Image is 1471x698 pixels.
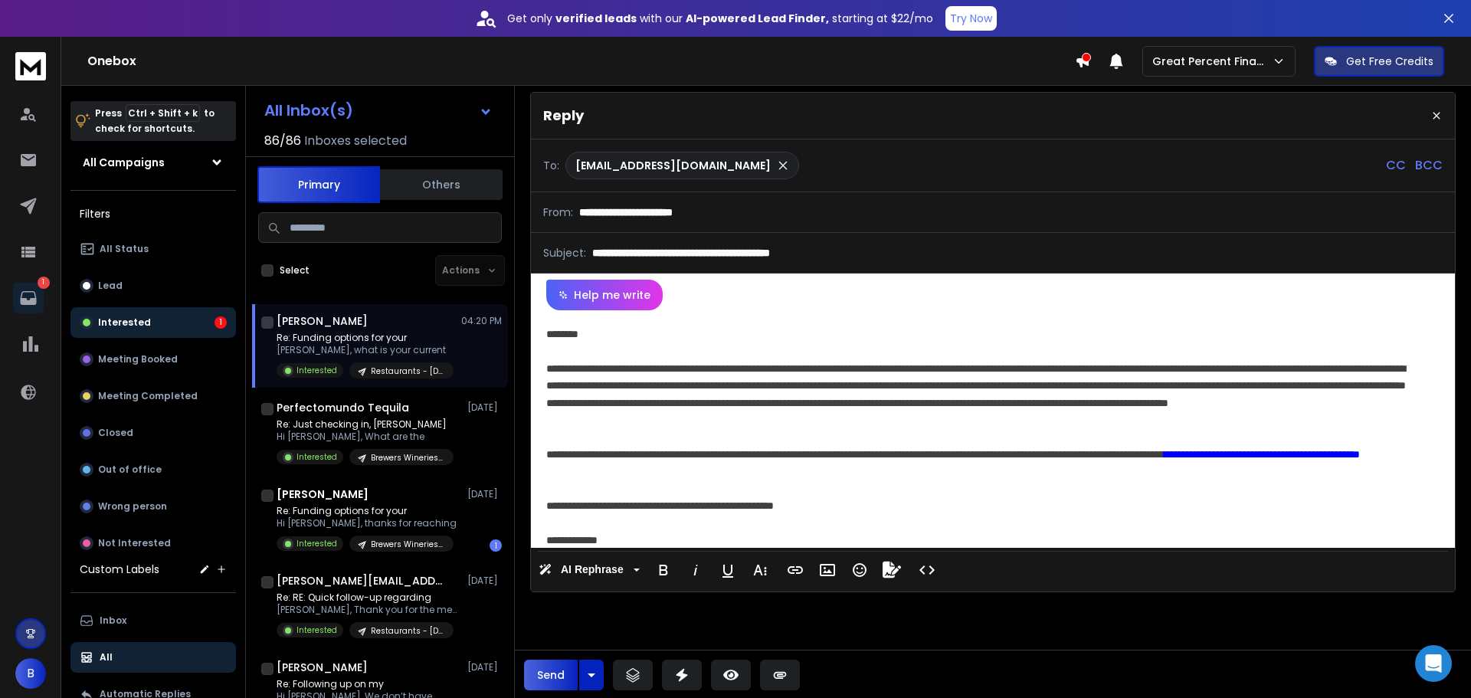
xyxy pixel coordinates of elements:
[507,11,933,26] p: Get only with our starting at $22/mo
[371,625,444,637] p: Restaurants - [DATE]
[277,517,457,529] p: Hi [PERSON_NAME], thanks for reaching
[277,332,454,344] p: Re: Funding options for your
[70,147,236,178] button: All Campaigns
[380,168,503,202] button: Others
[277,313,368,329] h1: [PERSON_NAME]
[70,454,236,485] button: Out of office
[277,418,454,431] p: Re: Just checking in, [PERSON_NAME]
[1415,645,1452,682] div: Open Intercom Messenger
[98,464,162,476] p: Out of office
[467,575,502,587] p: [DATE]
[277,678,454,690] p: Re: Following up on my
[945,6,997,31] button: Try Now
[70,642,236,673] button: All
[277,431,454,443] p: Hi [PERSON_NAME], What are the
[264,103,353,118] h1: All Inbox(s)
[70,418,236,448] button: Closed
[83,155,165,170] h1: All Campaigns
[467,488,502,500] p: [DATE]
[257,166,380,203] button: Primary
[277,344,454,356] p: [PERSON_NAME], what is your current
[546,280,663,310] button: Help me write
[555,11,637,26] strong: verified leads
[277,604,460,616] p: [PERSON_NAME], Thank you for the message.
[490,539,502,552] div: 1
[100,243,149,255] p: All Status
[70,605,236,636] button: Inbox
[745,555,775,585] button: More Text
[15,658,46,689] button: B
[98,390,198,402] p: Meeting Completed
[87,52,1075,70] h1: Onebox
[98,353,178,365] p: Meeting Booked
[98,537,171,549] p: Not Interested
[277,573,445,588] h1: [PERSON_NAME][EMAIL_ADDRESS][DOMAIN_NAME]
[264,132,301,150] span: 86 / 86
[70,203,236,224] h3: Filters
[70,344,236,375] button: Meeting Booked
[296,451,337,463] p: Interested
[70,381,236,411] button: Meeting Completed
[38,277,50,289] p: 1
[126,104,200,122] span: Ctrl + Shift + k
[1415,156,1443,175] p: BCC
[98,500,167,513] p: Wrong person
[15,52,46,80] img: logo
[100,614,126,627] p: Inbox
[467,401,502,414] p: [DATE]
[543,245,586,261] p: Subject:
[280,264,310,277] label: Select
[98,427,133,439] p: Closed
[371,452,444,464] p: Brewers Wineries Distiller - [DATE]
[543,158,559,173] p: To:
[70,307,236,338] button: Interested1
[277,400,409,415] h1: Perfectomundo Tequila
[277,591,460,604] p: Re: RE: Quick follow-up regarding
[1152,54,1272,69] p: Great Percent Finance
[70,491,236,522] button: Wrong person
[13,283,44,313] a: 1
[215,316,227,329] div: 1
[95,106,215,136] p: Press to check for shortcuts.
[296,538,337,549] p: Interested
[304,132,407,150] h3: Inboxes selected
[950,11,992,26] p: Try Now
[70,528,236,559] button: Not Interested
[252,95,505,126] button: All Inbox(s)
[575,158,771,173] p: [EMAIL_ADDRESS][DOMAIN_NAME]
[277,487,369,502] h1: [PERSON_NAME]
[296,365,337,376] p: Interested
[543,105,584,126] p: Reply
[70,234,236,264] button: All Status
[1346,54,1433,69] p: Get Free Credits
[536,555,643,585] button: AI Rephrase
[80,562,159,577] h3: Custom Labels
[543,205,573,220] p: From:
[296,624,337,636] p: Interested
[461,315,502,327] p: 04:20 PM
[371,539,444,550] p: Brewers Wineries Distiller - [DATE]
[686,11,829,26] strong: AI-powered Lead Finder,
[558,563,627,576] span: AI Rephrase
[524,660,578,690] button: Send
[100,651,113,664] p: All
[371,365,444,377] p: Restaurants - [DATE]
[98,316,151,329] p: Interested
[277,505,457,517] p: Re: Funding options for your
[277,660,368,675] h1: [PERSON_NAME]
[70,270,236,301] button: Lead
[1386,156,1406,175] p: CC
[467,661,502,673] p: [DATE]
[98,280,123,292] p: Lead
[1314,46,1444,77] button: Get Free Credits
[681,555,710,585] button: Italic (Ctrl+I)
